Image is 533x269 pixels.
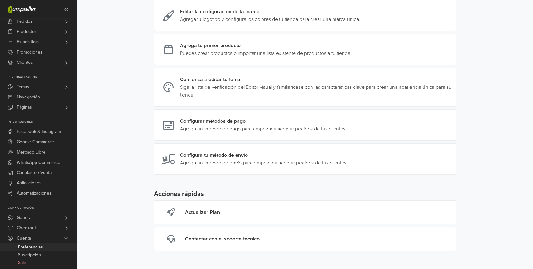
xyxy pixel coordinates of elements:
span: Clientes [17,57,33,68]
a: Actualizar Plan [154,200,456,224]
span: General [17,213,32,223]
a: Contactar con el soporte técnico [154,227,456,251]
span: Facebook & Instagram [17,127,61,137]
img: logo_orange.svg [10,10,15,15]
span: Automatizaciones [17,188,52,198]
img: website_grey.svg [10,17,15,22]
span: Temas [17,82,29,92]
span: Canales de Venta [17,168,52,178]
span: Productos [17,27,37,37]
span: Estadísticas [17,37,40,47]
span: Mercado Libre [17,147,45,157]
div: Actualizar Plan [185,208,220,216]
div: Dominio [34,38,49,42]
span: Promociones [17,47,43,57]
span: Salir [18,259,26,266]
span: Pedidos [17,16,33,27]
span: Checkout [17,223,36,233]
span: WhatsApp Commerce [17,157,60,168]
span: Aplicaciones [17,178,42,188]
div: Contactar con el soporte técnico [185,235,260,243]
div: Palabras clave [75,38,102,42]
div: Dominio: [DOMAIN_NAME][PERSON_NAME] [17,17,108,22]
span: Navegación [17,92,40,102]
img: tab_domain_overview_orange.svg [27,37,32,42]
h5: Acciones rápidas [154,190,456,198]
div: v 4.0.25 [18,10,31,15]
span: Google Commerce [17,137,54,147]
span: Preferencias [18,243,43,251]
p: Personalización [8,75,77,79]
img: tab_keywords_by_traffic_grey.svg [68,37,73,42]
span: Páginas [17,102,32,113]
span: Cuenta [17,233,31,243]
span: Suscripción [18,251,41,259]
p: Integraciones [8,120,77,124]
p: Configuración [8,206,77,210]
